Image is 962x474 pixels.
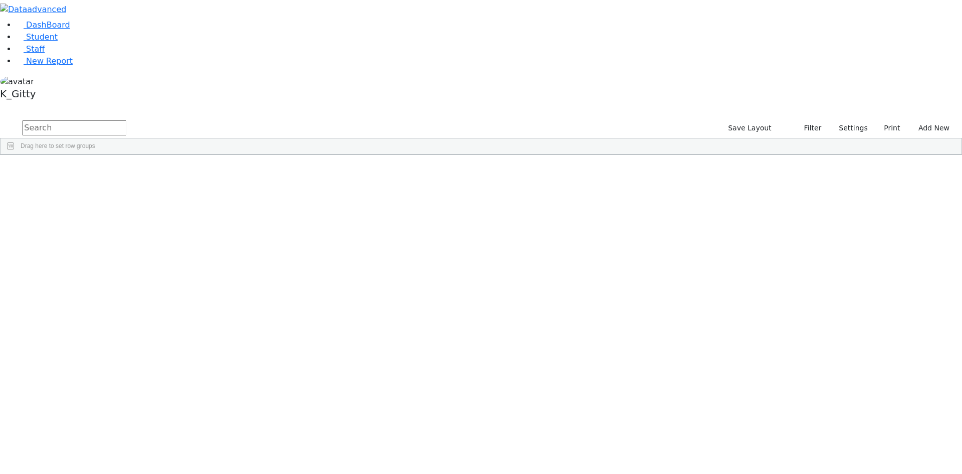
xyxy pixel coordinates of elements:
span: Drag here to set row groups [21,142,95,149]
span: DashBoard [26,20,70,30]
button: Add New [908,120,954,136]
a: DashBoard [16,20,70,30]
button: Save Layout [724,120,776,136]
span: Student [26,32,58,42]
button: Print [872,120,905,136]
a: Staff [16,44,45,54]
a: New Report [16,56,73,66]
span: New Report [26,56,73,66]
span: Staff [26,44,45,54]
button: Settings [826,120,872,136]
a: Student [16,32,58,42]
input: Search [22,120,126,135]
button: Filter [791,120,826,136]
